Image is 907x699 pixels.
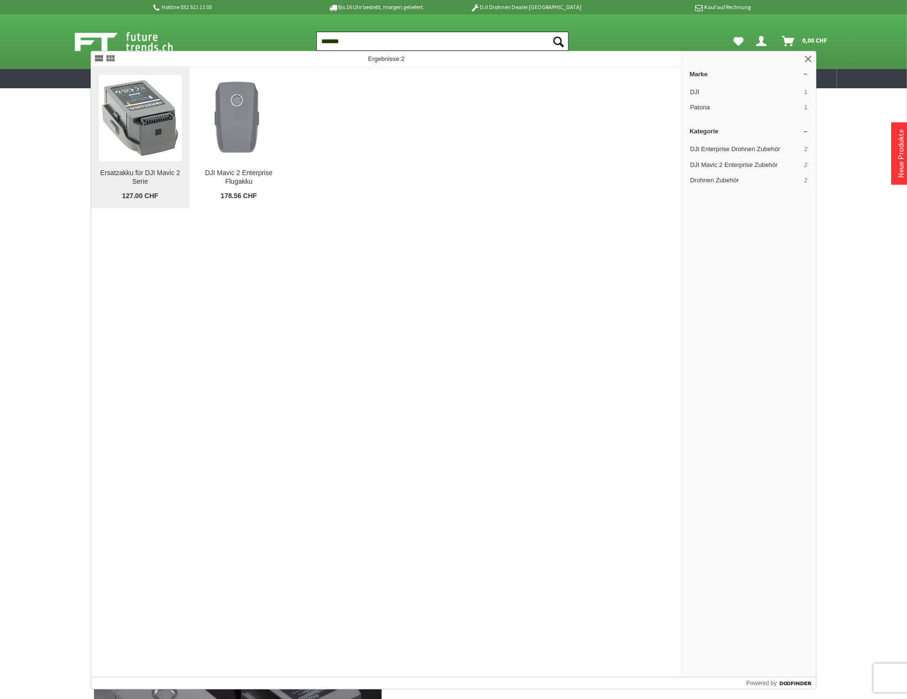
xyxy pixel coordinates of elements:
[221,192,256,201] span: 178.56 CHF
[316,32,569,51] input: Produkt, Marke, Kategorie, EAN, Artikelnummer…
[804,176,807,185] span: 2
[896,129,906,178] a: Neue Produkte
[301,1,451,13] p: Bis 16 Uhr bestellt, morgen geliefert.
[99,77,182,159] img: Ersatzakku für DJI Mavic 2 Serie
[690,161,801,169] span: DJI Mavic 2 Enterprise Zubehör
[601,1,750,13] p: Kauf auf Rechnung
[804,103,807,112] span: 1
[778,32,832,51] a: Warenkorb
[690,176,801,185] span: Drohnen Zubehör
[401,55,405,62] span: 2
[690,145,801,154] span: DJI Enterprise Drohnen Zubehör
[91,67,189,208] a: Ersatzakku für DJI Mavic 2 Serie Ersatzakku für DJI Mavic 2 Serie 127.00 CHF
[198,169,280,186] div: DJI Mavic 2 Enterprise Flugakku
[99,169,182,186] div: Ersatzakku für DJI Mavic 2 Serie
[151,1,301,13] p: Hotline 032 511 11 03
[690,103,801,112] span: Patona
[804,88,807,96] span: 1
[752,32,774,51] a: Hi, Serdar - Dein Konto
[122,192,158,201] span: 127.00 CHF
[729,32,748,51] a: Meine Favoriten
[746,679,777,687] span: Powered by
[451,1,601,13] p: DJI Drohnen Dealer [GEOGRAPHIC_DATA]
[190,67,288,208] a: DJI Mavic 2 Enterprise Flugakku DJI Mavic 2 Enterprise Flugakku 178.56 CHF
[368,55,405,62] span: Ergebnisse:
[75,30,194,54] img: Shop Futuretrends - zur Startseite wechseln
[548,32,569,51] button: Suchen
[802,33,827,48] span: 0,00 CHF
[804,161,807,169] span: 2
[746,677,816,689] a: Powered by
[682,124,816,139] a: Kategorie
[682,67,816,82] a: Marke
[690,88,801,96] span: DJI
[804,145,807,154] span: 2
[198,77,280,160] img: DJI Mavic 2 Enterprise Flugakku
